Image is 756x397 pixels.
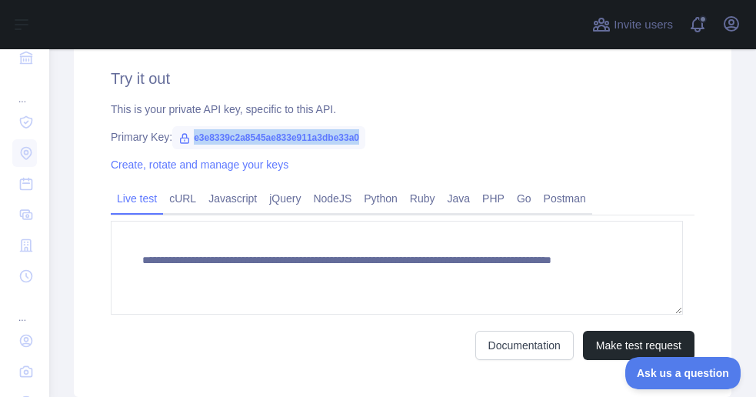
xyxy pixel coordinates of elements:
[441,186,477,211] a: Java
[111,186,163,211] a: Live test
[12,293,37,324] div: ...
[476,186,511,211] a: PHP
[12,75,37,105] div: ...
[307,186,358,211] a: NodeJS
[614,16,673,34] span: Invite users
[263,186,307,211] a: jQuery
[589,12,676,37] button: Invite users
[511,186,538,211] a: Go
[111,129,694,145] div: Primary Key:
[538,186,592,211] a: Postman
[475,331,574,360] a: Documentation
[202,186,263,211] a: Javascript
[163,186,202,211] a: cURL
[111,68,694,89] h2: Try it out
[111,102,694,117] div: This is your private API key, specific to this API.
[111,158,288,171] a: Create, rotate and manage your keys
[404,186,441,211] a: Ruby
[583,331,694,360] button: Make test request
[358,186,404,211] a: Python
[625,357,741,389] iframe: Toggle Customer Support
[172,126,365,149] span: e3e8339c2a8545ae833e911a3dbe33a0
